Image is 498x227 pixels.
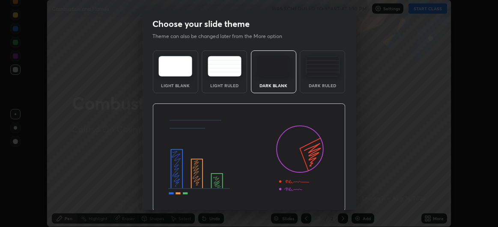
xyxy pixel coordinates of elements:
img: darkTheme.f0cc69e5.svg [256,56,290,77]
img: lightTheme.e5ed3b09.svg [158,56,192,77]
h2: Choose your slide theme [152,18,250,29]
p: Theme can also be changed later from the More option [152,32,291,40]
img: darkThemeBanner.d06ce4a2.svg [152,103,346,212]
div: Light Ruled [207,83,242,88]
img: lightRuledTheme.5fabf969.svg [208,56,242,77]
img: darkRuledTheme.de295e13.svg [306,56,340,77]
div: Dark Blank [256,83,291,88]
div: Dark Ruled [305,83,340,88]
div: Light Blank [158,83,193,88]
